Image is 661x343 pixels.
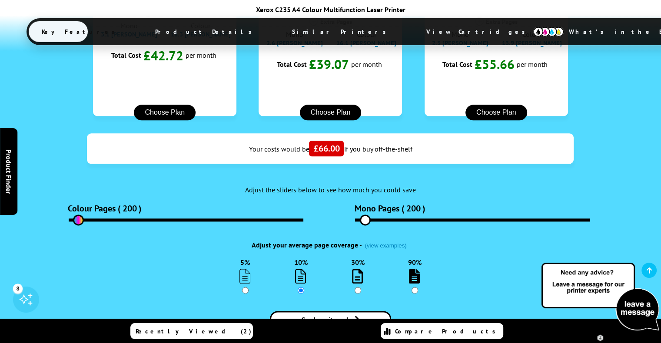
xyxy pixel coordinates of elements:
span: 30% [351,258,364,267]
span: £66.00 [309,141,344,156]
img: cmyk-icon.svg [533,27,564,36]
span: Product Details [142,21,269,42]
span: See how it works [302,315,353,324]
span: Total Cost [111,51,141,59]
span: Colour Pages ( [68,203,121,214]
span: per month [517,61,548,68]
span: £55.66 [475,56,515,73]
div: Xerox C235 A4 Colour Multifunction Laser Printer [27,5,635,14]
label: 200 [123,203,137,214]
img: 90% [409,269,420,283]
span: £39.07 [309,56,349,73]
span: Recently Viewed (2) [136,327,252,335]
span: per month [186,52,216,59]
span: Total Cost [442,60,472,69]
span: 90% [408,258,421,267]
button: Choose Plan [300,105,362,120]
span: £42.72 [143,47,183,64]
input: 5% 5% [242,287,249,294]
div: 3 [13,284,23,293]
input: 90% 90% [412,287,418,294]
span: per month [351,61,382,68]
img: Open Live Chat window [539,261,661,333]
span: 5% [240,258,250,267]
a: Recently Viewed (2) [130,323,253,339]
div: Your costs would be if you buy off-the-shelf [91,140,569,157]
button: (view examples) [362,242,409,249]
span: Similar Printers [279,21,404,42]
span: Key Features [29,21,133,42]
img: 30% [352,269,363,283]
img: ewC57kq8AAAAASUVORK5CYII= [597,334,604,341]
span: Mono Pages ( [354,203,404,214]
img: 10% [295,269,306,283]
button: Choose Plan [465,105,527,120]
label: 200 [406,203,420,214]
span: ) [139,203,142,214]
span: 10% [294,258,307,267]
button: Choose Plan [134,105,196,120]
div: Adjust your average page coverage - [82,241,579,249]
input: 30% 30% [355,287,361,294]
span: ) [422,203,425,214]
img: 5% [239,269,250,283]
a: brother-contract-details [270,311,391,329]
span: Compare Products [395,327,500,335]
input: 10% 10% [298,287,304,294]
span: Product Finder [4,149,13,194]
span: View Cartridges [413,20,546,43]
a: Compare Products [381,323,503,339]
span: Total Cost [277,60,307,69]
div: Adjust the sliders below to see how much you could save [20,185,641,194]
